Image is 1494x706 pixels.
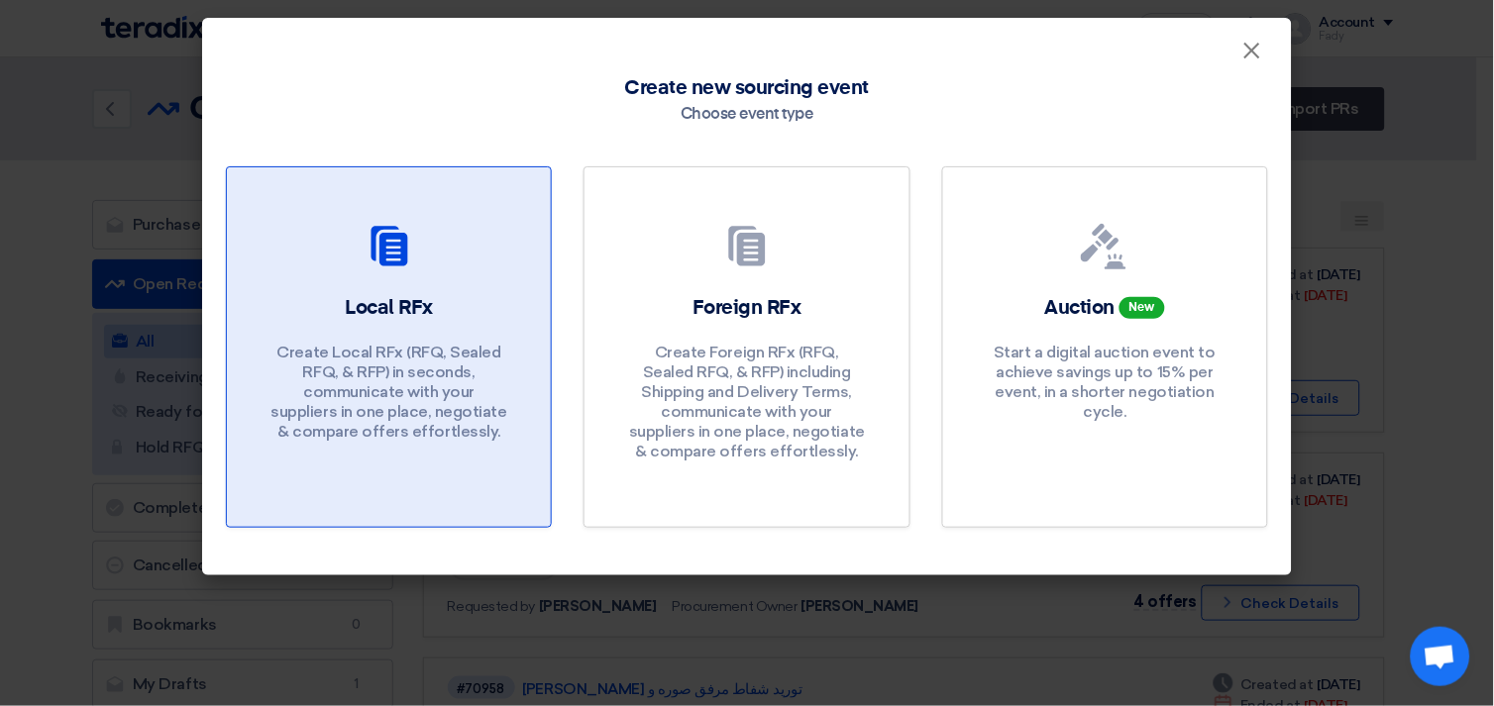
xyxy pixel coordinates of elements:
[584,166,909,528] a: Foreign RFx Create Foreign RFx (RFQ, Sealed RFQ, & RFP) including Shipping and Delivery Terms, co...
[942,166,1268,528] a: Auction New Start a digital auction event to achieve savings up to 15% per event, in a shorter ne...
[624,73,869,103] span: Create new sourcing event
[226,166,552,528] a: Local RFx Create Local RFx (RFQ, Sealed RFQ, & RFP) in seconds, communicate with your suppliers i...
[1227,32,1278,71] button: Close
[270,343,508,442] p: Create Local RFx (RFQ, Sealed RFQ, & RFP) in seconds, communicate with your suppliers in one plac...
[681,103,813,127] div: Choose event type
[1045,298,1116,318] span: Auction
[693,294,801,322] h2: Foreign RFx
[628,343,866,461] p: Create Foreign RFx (RFQ, Sealed RFQ, & RFP) including Shipping and Delivery Terms, communicate wi...
[1411,627,1470,686] a: Open chat
[345,294,433,322] h2: Local RFx
[986,343,1224,422] p: Start a digital auction event to achieve savings up to 15% per event, in a shorter negotiation cy...
[1242,36,1262,75] span: ×
[1120,297,1165,319] span: New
